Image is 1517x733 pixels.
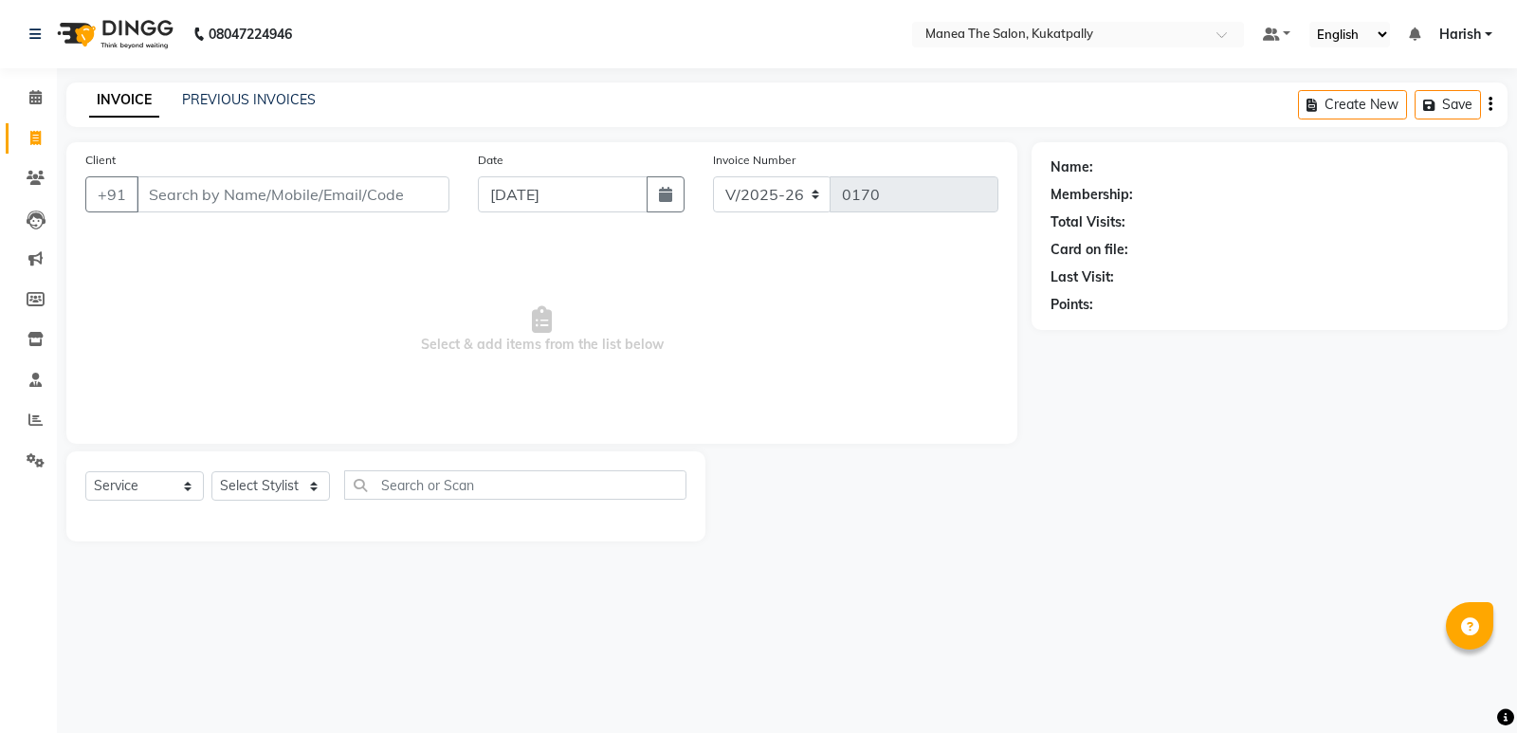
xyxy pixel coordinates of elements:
div: Points: [1051,295,1093,315]
label: Client [85,152,116,169]
div: Total Visits: [1051,212,1125,232]
div: Last Visit: [1051,267,1114,287]
label: Invoice Number [713,152,795,169]
a: INVOICE [89,83,159,118]
a: PREVIOUS INVOICES [182,91,316,108]
button: Create New [1298,90,1407,119]
div: Card on file: [1051,240,1128,260]
input: Search by Name/Mobile/Email/Code [137,176,449,212]
input: Search or Scan [344,470,686,500]
div: Name: [1051,157,1093,177]
label: Date [478,152,503,169]
span: Select & add items from the list below [85,235,998,425]
b: 08047224946 [209,8,292,61]
button: Save [1415,90,1481,119]
span: Harish [1439,25,1481,45]
div: Membership: [1051,185,1133,205]
img: logo [48,8,178,61]
button: +91 [85,176,138,212]
iframe: chat widget [1437,657,1498,714]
